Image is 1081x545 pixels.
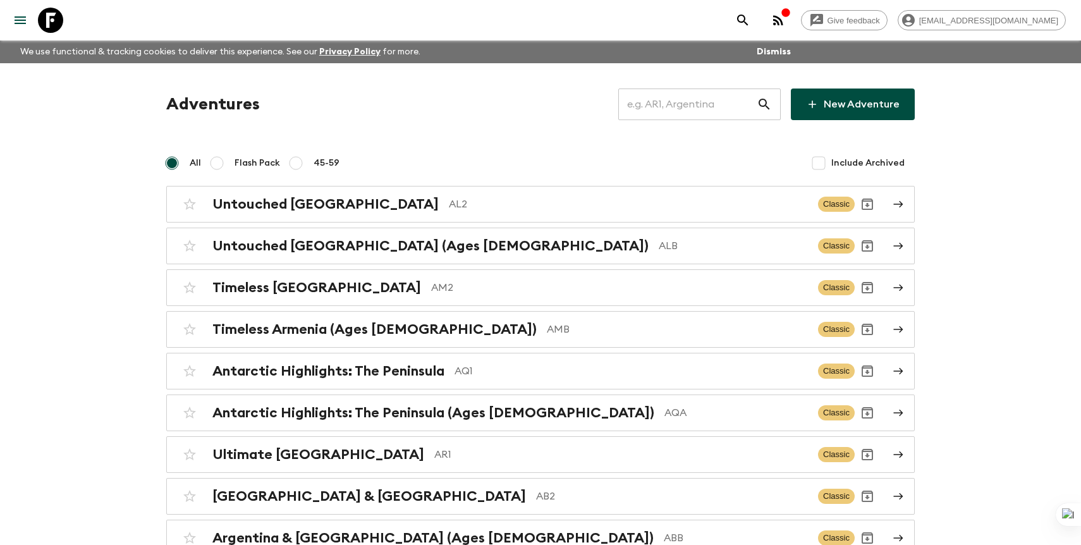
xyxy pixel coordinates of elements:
[898,10,1066,30] div: [EMAIL_ADDRESS][DOMAIN_NAME]
[855,400,880,426] button: Archive
[818,280,855,295] span: Classic
[166,228,915,264] a: Untouched [GEOGRAPHIC_DATA] (Ages [DEMOGRAPHIC_DATA])ALBClassicArchive
[166,269,915,306] a: Timeless [GEOGRAPHIC_DATA]AM2ClassicArchive
[235,157,280,169] span: Flash Pack
[455,364,808,379] p: AQ1
[212,196,439,212] h2: Untouched [GEOGRAPHIC_DATA]
[831,157,905,169] span: Include Archived
[855,192,880,217] button: Archive
[818,322,855,337] span: Classic
[166,311,915,348] a: Timeless Armenia (Ages [DEMOGRAPHIC_DATA])AMBClassicArchive
[730,8,755,33] button: search adventures
[212,321,537,338] h2: Timeless Armenia (Ages [DEMOGRAPHIC_DATA])
[855,275,880,300] button: Archive
[166,186,915,223] a: Untouched [GEOGRAPHIC_DATA]AL2ClassicArchive
[912,16,1065,25] span: [EMAIL_ADDRESS][DOMAIN_NAME]
[190,157,201,169] span: All
[212,363,444,379] h2: Antarctic Highlights: The Peninsula
[8,8,33,33] button: menu
[821,16,887,25] span: Give feedback
[791,89,915,120] a: New Adventure
[855,484,880,509] button: Archive
[818,447,855,462] span: Classic
[166,92,260,117] h1: Adventures
[212,405,654,421] h2: Antarctic Highlights: The Peninsula (Ages [DEMOGRAPHIC_DATA])
[818,364,855,379] span: Classic
[618,87,757,122] input: e.g. AR1, Argentina
[818,197,855,212] span: Classic
[212,279,421,296] h2: Timeless [GEOGRAPHIC_DATA]
[319,47,381,56] a: Privacy Policy
[818,489,855,504] span: Classic
[314,157,339,169] span: 45-59
[166,436,915,473] a: Ultimate [GEOGRAPHIC_DATA]AR1ClassicArchive
[15,40,425,63] p: We use functional & tracking cookies to deliver this experience. See our for more.
[212,238,649,254] h2: Untouched [GEOGRAPHIC_DATA] (Ages [DEMOGRAPHIC_DATA])
[818,238,855,254] span: Classic
[547,322,808,337] p: AMB
[855,358,880,384] button: Archive
[449,197,808,212] p: AL2
[855,233,880,259] button: Archive
[166,395,915,431] a: Antarctic Highlights: The Peninsula (Ages [DEMOGRAPHIC_DATA])AQAClassicArchive
[431,280,808,295] p: AM2
[536,489,808,504] p: AB2
[818,405,855,420] span: Classic
[212,488,526,505] h2: [GEOGRAPHIC_DATA] & [GEOGRAPHIC_DATA]
[434,447,808,462] p: AR1
[664,405,808,420] p: AQA
[754,43,794,61] button: Dismiss
[801,10,888,30] a: Give feedback
[855,442,880,467] button: Archive
[855,317,880,342] button: Archive
[166,478,915,515] a: [GEOGRAPHIC_DATA] & [GEOGRAPHIC_DATA]AB2ClassicArchive
[212,446,424,463] h2: Ultimate [GEOGRAPHIC_DATA]
[659,238,808,254] p: ALB
[166,353,915,389] a: Antarctic Highlights: The PeninsulaAQ1ClassicArchive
